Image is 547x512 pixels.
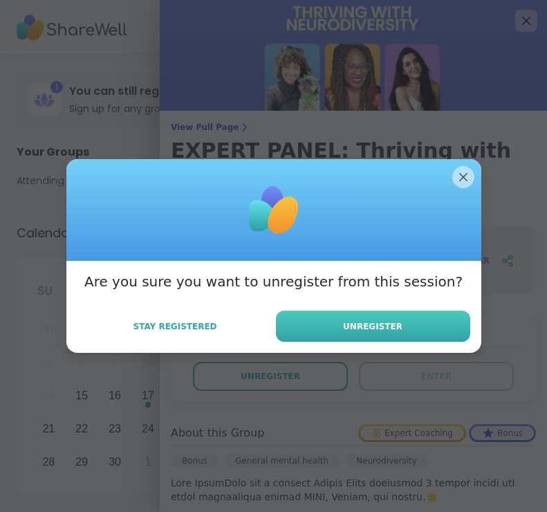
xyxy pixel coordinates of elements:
[133,320,216,333] span: Stay Registered
[84,272,463,291] h3: Are you sure you want to unregister from this session?
[239,176,308,245] img: ShareWell Logomark
[77,312,273,341] button: Stay Registered
[276,311,470,342] button: Unregister
[343,320,402,333] span: Unregister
